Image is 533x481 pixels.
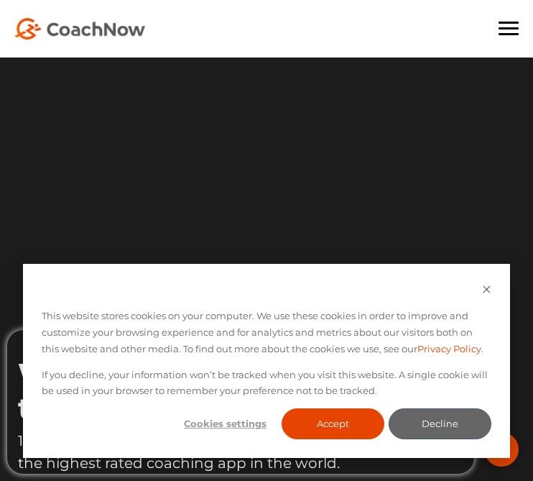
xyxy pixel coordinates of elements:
[482,283,491,299] button: Dismiss cookie banner
[23,264,510,458] div: Cookie banner
[7,330,474,474] iframe: Popup CTA
[282,408,384,439] button: Accept
[389,408,491,439] button: Decline
[42,367,491,400] p: If you decline, your information won’t be tracked when you visit this website. A single cookie wi...
[417,341,481,357] a: Privacy Policy
[42,308,491,357] p: This website stores cookies on your computer. We use these cookies in order to improve and custom...
[174,408,277,439] button: Cookies settings
[14,18,145,40] img: CoachNow Logo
